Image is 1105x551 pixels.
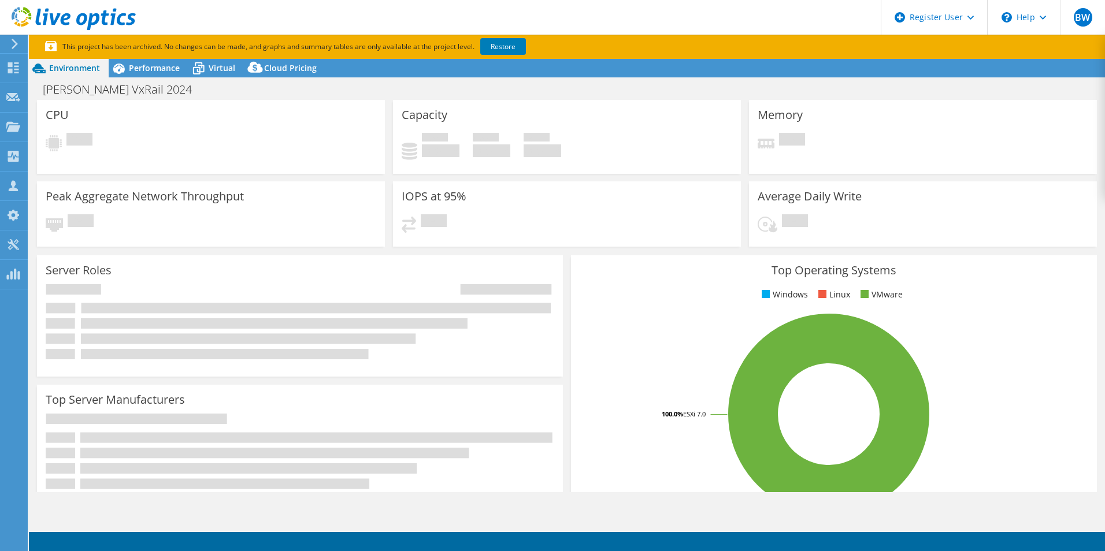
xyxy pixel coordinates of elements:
[46,190,244,203] h3: Peak Aggregate Network Throughput
[815,288,850,301] li: Linux
[46,264,112,277] h3: Server Roles
[779,133,805,148] span: Pending
[402,109,447,121] h3: Capacity
[858,288,903,301] li: VMware
[473,144,510,157] h4: 0 GiB
[480,38,526,55] a: Restore
[758,109,803,121] h3: Memory
[758,190,862,203] h3: Average Daily Write
[46,109,69,121] h3: CPU
[759,288,808,301] li: Windows
[782,214,808,230] span: Pending
[1074,8,1092,27] span: BW
[683,409,706,418] tspan: ESXi 7.0
[524,144,561,157] h4: 0 GiB
[422,133,448,144] span: Used
[45,40,611,53] p: This project has been archived. No changes can be made, and graphs and summary tables are only av...
[402,190,466,203] h3: IOPS at 95%
[662,409,683,418] tspan: 100.0%
[421,214,447,230] span: Pending
[1002,12,1012,23] svg: \n
[473,133,499,144] span: Free
[580,264,1088,277] h3: Top Operating Systems
[68,214,94,230] span: Pending
[129,62,180,73] span: Performance
[38,83,210,96] h1: [PERSON_NAME] VxRail 2024
[46,393,185,406] h3: Top Server Manufacturers
[422,144,459,157] h4: 0 GiB
[66,133,92,148] span: Pending
[524,133,550,144] span: Total
[209,62,235,73] span: Virtual
[264,62,317,73] span: Cloud Pricing
[49,62,100,73] span: Environment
